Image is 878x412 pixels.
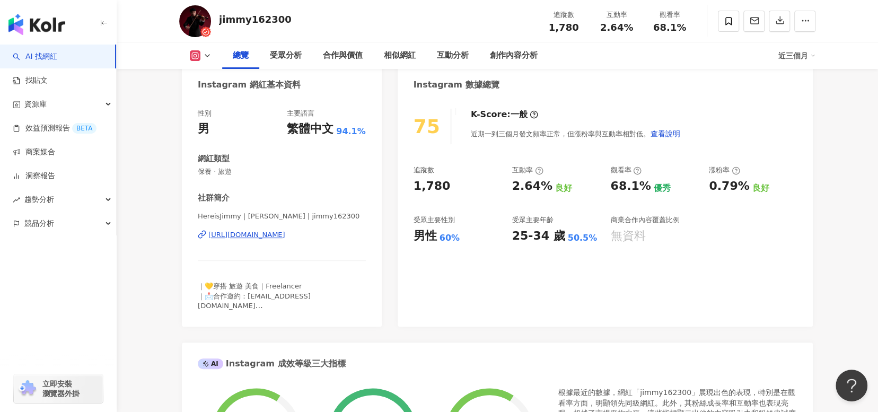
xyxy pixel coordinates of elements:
div: Instagram 數據總覽 [414,79,499,91]
span: 資源庫 [24,92,47,116]
div: 男 [198,121,209,137]
a: chrome extension立即安裝 瀏覽器外掛 [14,374,103,403]
div: 社群簡介 [198,192,230,204]
div: 男性 [414,228,437,244]
div: 優秀 [654,182,671,194]
div: 追蹤數 [414,165,434,175]
div: 商業合作內容覆蓋比例 [610,215,679,225]
a: 找貼文 [13,75,48,86]
img: KOL Avatar [179,5,211,37]
div: 觀看率 [649,10,690,20]
div: 良好 [752,182,769,194]
a: searchAI 找網紅 [13,51,57,62]
span: HereisJimmy｜[PERSON_NAME] | jimmy162300 [198,212,366,221]
div: 近三個月 [778,47,815,64]
span: 94.1% [336,126,366,137]
div: 60% [440,232,460,244]
div: 網紅類型 [198,153,230,164]
span: 查看說明 [651,129,680,138]
div: Instagram 成效等級三大指標 [198,358,345,370]
img: logo [8,14,65,35]
div: Instagram 網紅基本資料 [198,79,301,91]
div: jimmy162300 [219,13,292,26]
div: 75 [414,116,440,137]
div: 主要語言 [287,109,314,118]
span: 68.1% [653,22,686,33]
div: 50.5% [568,232,598,244]
div: 無資料 [610,228,645,244]
span: 趨勢分析 [24,188,54,212]
span: 2.64% [600,22,633,33]
div: 互動分析 [437,49,469,62]
span: 競品分析 [24,212,54,235]
div: 1,780 [414,178,451,195]
a: 商案媒合 [13,147,55,157]
div: 創作內容分析 [490,49,538,62]
iframe: Help Scout Beacon - Open [836,370,867,401]
div: 68.1% [610,178,651,195]
div: [URL][DOMAIN_NAME] [208,230,285,240]
div: 近期一到三個月發文頻率正常，但漲粉率與互動率相對低。 [471,123,681,144]
div: 0.79% [709,178,749,195]
div: 觀看率 [610,165,642,175]
span: 立即安裝 瀏覽器外掛 [42,379,80,398]
div: 性別 [198,109,212,118]
div: 互動率 [596,10,637,20]
img: chrome extension [17,380,38,397]
span: ｜💛穿搭 旅遊 美食｜Freelancer ｜📩合作邀約：[EMAIL_ADDRESS][DOMAIN_NAME] ｜🎬Youtube ：HereisJimmy [198,282,311,319]
div: 合作與價值 [323,49,363,62]
span: 保養 · 旅遊 [198,167,366,177]
div: 2.64% [512,178,552,195]
button: 查看說明 [650,123,681,144]
div: 受眾主要性別 [414,215,455,225]
a: [URL][DOMAIN_NAME] [198,230,366,240]
div: 追蹤數 [543,10,584,20]
a: 效益預測報告BETA [13,123,96,134]
div: 一般 [511,109,528,120]
div: 漲粉率 [709,165,740,175]
div: 良好 [555,182,572,194]
div: 互動率 [512,165,543,175]
div: 25-34 歲 [512,228,565,244]
div: AI [198,358,223,369]
div: 受眾分析 [270,49,302,62]
div: K-Score : [471,109,538,120]
div: 繁體中文 [287,121,333,137]
span: rise [13,196,20,204]
div: 總覽 [233,49,249,62]
a: 洞察報告 [13,171,55,181]
span: 1,780 [549,22,579,33]
div: 相似網紅 [384,49,416,62]
div: 受眾主要年齡 [512,215,553,225]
